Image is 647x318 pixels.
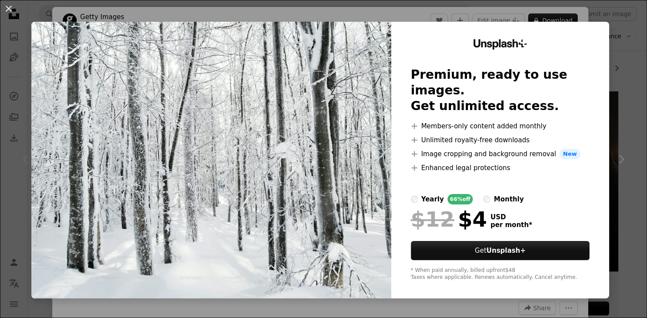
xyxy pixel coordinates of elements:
button: GetUnsplash+ [411,241,590,260]
span: New [559,149,580,159]
li: Enhanced legal protections [411,163,590,173]
h2: Premium, ready to use images. Get unlimited access. [411,67,590,114]
li: Members-only content added monthly [411,121,590,131]
span: per month * [491,221,532,229]
span: USD [491,213,532,221]
input: monthly [483,196,490,203]
li: Unlimited royalty-free downloads [411,135,590,145]
span: $12 [411,208,454,231]
div: yearly [421,194,444,204]
div: monthly [494,194,524,204]
div: $4 [411,208,487,231]
div: * When paid annually, billed upfront $48 Taxes where applicable. Renews automatically. Cancel any... [411,267,590,281]
input: yearly66%off [411,196,418,203]
div: 66% off [447,194,473,204]
strong: Unsplash+ [486,247,525,254]
li: Image cropping and background removal [411,149,590,159]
